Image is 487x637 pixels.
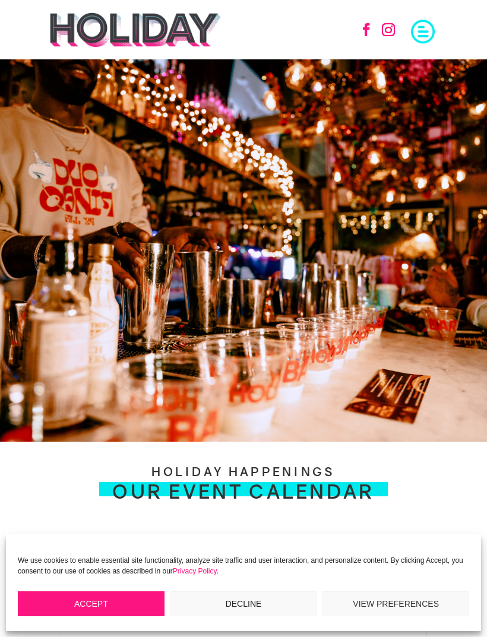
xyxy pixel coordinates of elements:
span: Our Event Calendar [112,480,374,503]
a: Follow on Facebook [353,17,380,43]
h1: Holiday Happenings [112,465,374,483]
a: Follow on Instagram [375,17,401,43]
button: Decline [170,591,317,616]
button: Accept [18,591,165,616]
a: Privacy Policy [173,567,217,575]
button: View preferences [322,591,469,616]
img: holiday-logo-black [49,12,222,47]
p: We use cookies to enable essential site functionality, analyze site traffic and user interaction,... [18,555,469,576]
